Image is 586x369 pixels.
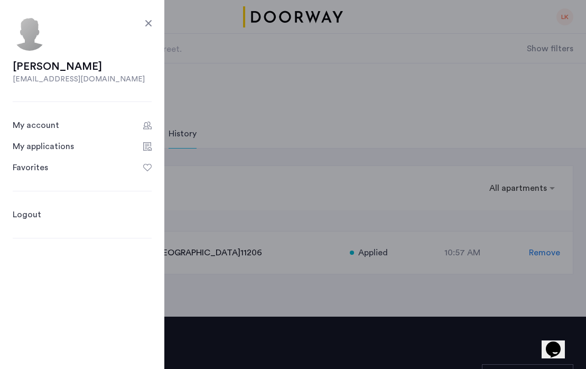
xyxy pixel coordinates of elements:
[13,59,152,74] div: [PERSON_NAME]
[13,140,152,153] a: Applications
[13,17,46,51] img: user
[542,327,575,358] iframe: chat widget
[13,161,152,174] a: Favorites
[13,208,41,221] a: Logout
[13,161,48,174] div: Favorites
[13,119,59,132] div: My account
[13,119,152,132] a: Account
[13,140,74,153] div: My applications
[13,74,152,85] div: [EMAIL_ADDRESS][DOMAIN_NAME]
